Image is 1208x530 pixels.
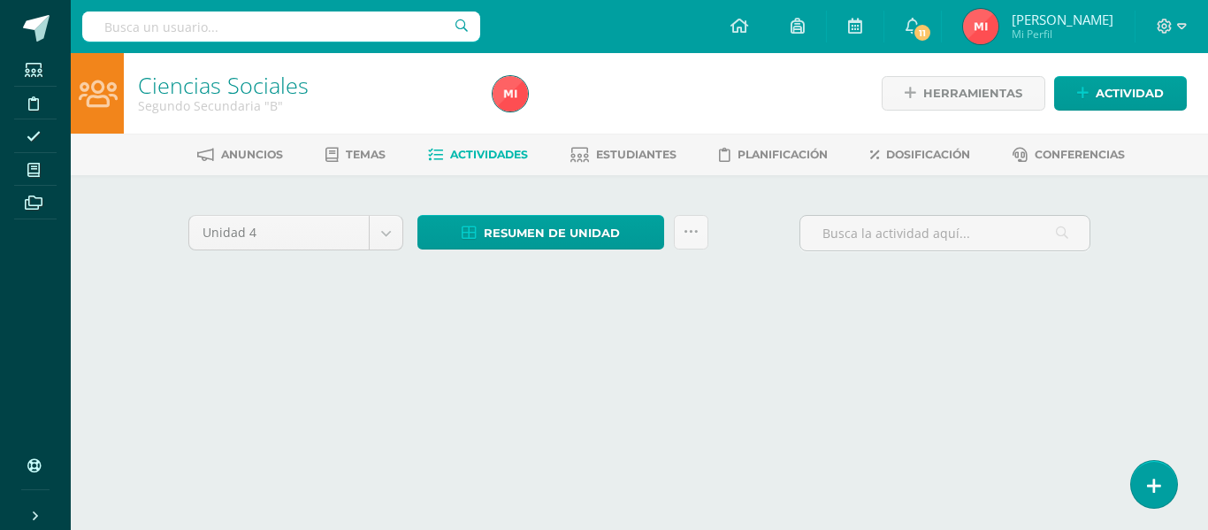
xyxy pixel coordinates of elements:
a: Temas [325,141,386,169]
a: Dosificación [870,141,970,169]
span: Herramientas [923,77,1022,110]
span: Actividad [1096,77,1164,110]
a: Herramientas [882,76,1045,111]
span: Unidad 4 [203,216,356,250]
span: Resumen de unidad [484,217,620,250]
span: Mi Perfil [1012,27,1113,42]
input: Busca un usuario... [82,12,480,42]
a: Actividad [1054,76,1187,111]
span: [PERSON_NAME] [1012,11,1113,28]
img: a812bc87a8533d76724bfb54050ce3c9.png [493,76,528,111]
a: Anuncios [197,141,283,169]
a: Ciencias Sociales [138,70,309,100]
span: Conferencias [1035,148,1125,161]
a: Planificación [719,141,828,169]
span: Actividades [450,148,528,161]
span: Estudiantes [596,148,677,161]
a: Conferencias [1013,141,1125,169]
span: 11 [913,23,932,42]
input: Busca la actividad aquí... [800,216,1089,250]
h1: Ciencias Sociales [138,73,471,97]
div: Segundo Secundaria 'B' [138,97,471,114]
a: Actividades [428,141,528,169]
span: Planificación [738,148,828,161]
a: Unidad 4 [189,216,402,250]
a: Estudiantes [570,141,677,169]
a: Resumen de unidad [417,215,664,250]
img: a812bc87a8533d76724bfb54050ce3c9.png [963,9,998,44]
span: Anuncios [221,148,283,161]
span: Temas [346,148,386,161]
span: Dosificación [886,148,970,161]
